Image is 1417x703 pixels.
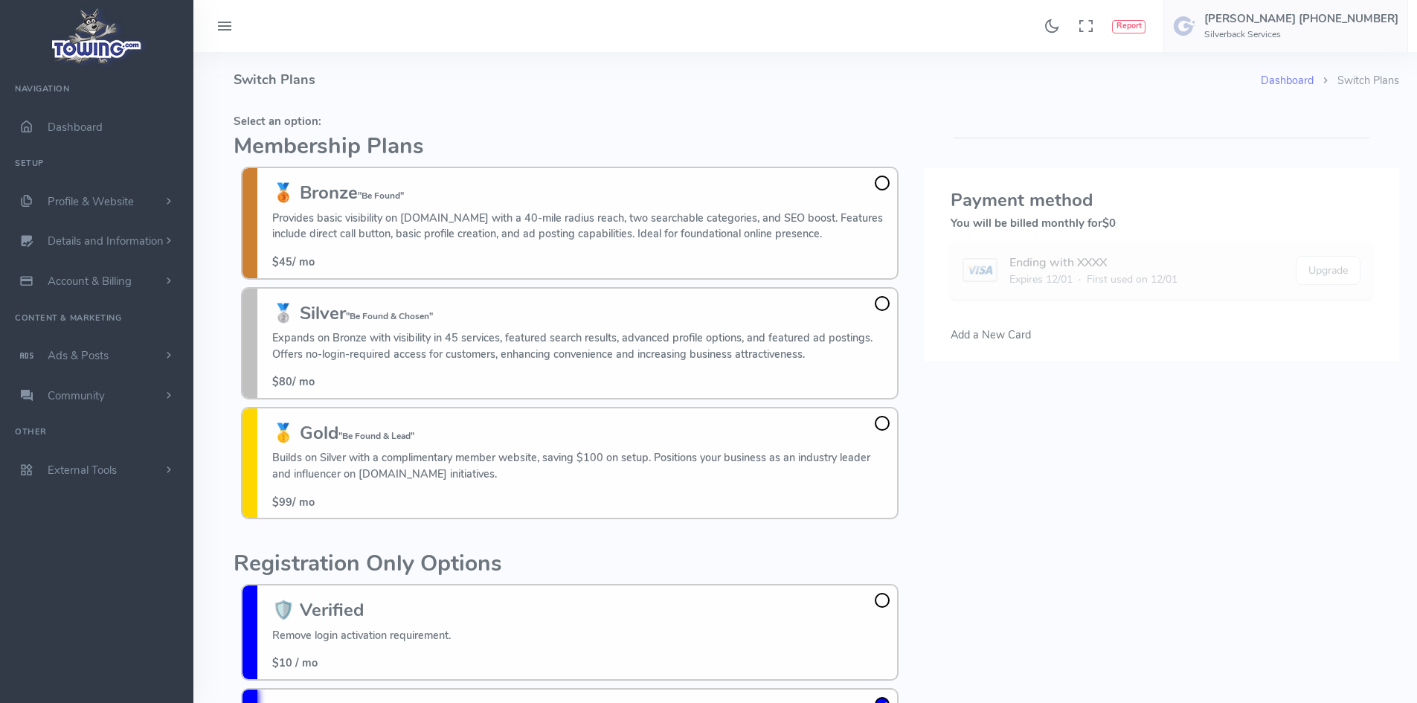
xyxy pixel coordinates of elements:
[1173,14,1197,38] img: user-image
[234,552,906,577] h2: Registration Only Options
[963,258,997,282] img: card image
[951,190,1372,210] h3: Payment method
[48,348,109,363] span: Ads & Posts
[272,655,318,670] span: $10 / mo
[272,183,890,202] h3: 🥉 Bronze
[1087,272,1177,287] span: First used on 12/01
[47,4,147,68] img: logo
[951,327,1031,342] span: Add a New Card
[1204,13,1398,25] h5: [PERSON_NAME] [PHONE_NUMBER]
[272,254,315,269] span: / mo
[272,374,292,389] span: $80
[48,120,103,135] span: Dashboard
[48,463,117,478] span: External Tools
[234,115,906,127] h5: Select an option:
[272,600,451,620] h3: 🛡️ Verified
[1314,73,1399,89] li: Switch Plans
[951,217,1372,229] h5: You will be billed monthly for
[234,135,906,159] h2: Membership Plans
[1261,73,1314,88] a: Dashboard
[234,52,1261,108] h4: Switch Plans
[1009,272,1073,287] span: Expires 12/01
[272,450,890,482] p: Builds on Silver with a complimentary member website, saving $100 on setup. Positions your busine...
[272,304,890,323] h3: 🥈 Silver
[48,194,134,209] span: Profile & Website
[1079,272,1081,287] span: ·
[1009,254,1177,272] div: Ending with XXXX
[1112,20,1146,33] button: Report
[1296,256,1360,285] button: Upgrade
[1204,30,1398,39] h6: Silverback Services
[48,388,105,403] span: Community
[48,234,164,249] span: Details and Information
[272,254,292,269] span: $45
[346,310,433,322] small: "Be Found & Chosen"
[272,330,890,362] p: Expands on Bronze with visibility in 45 services, featured search results, advanced profile optio...
[272,423,890,443] h3: 🥇 Gold
[272,495,315,510] span: / mo
[272,628,451,644] p: Remove login activation requirement.
[358,190,404,202] small: "Be Found"
[48,274,132,289] span: Account & Billing
[272,495,292,510] span: $99
[272,374,315,389] span: / mo
[1102,216,1116,231] span: $0
[272,211,890,243] p: Provides basic visibility on [DOMAIN_NAME] with a 40-mile radius reach, two searchable categories...
[338,430,414,442] small: "Be Found & Lead"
